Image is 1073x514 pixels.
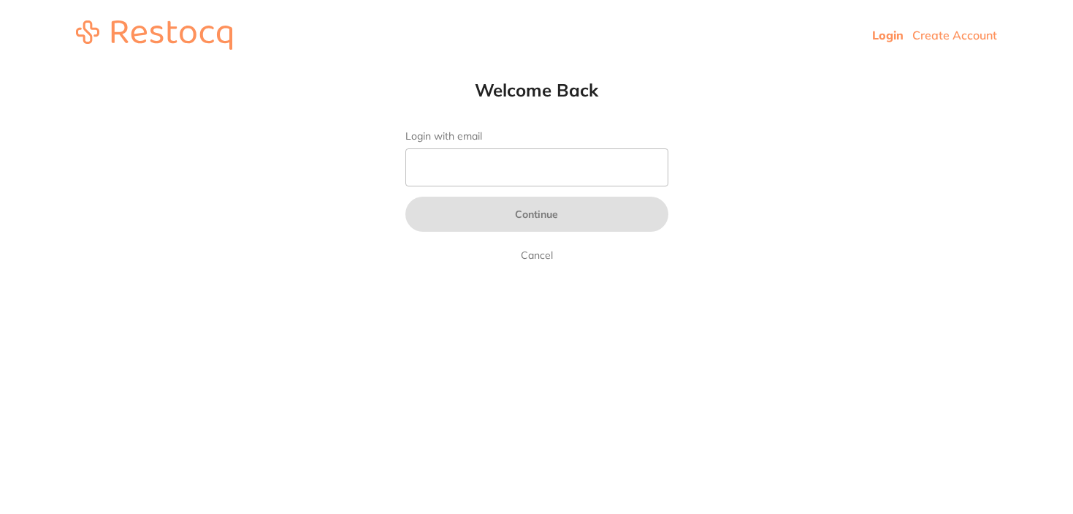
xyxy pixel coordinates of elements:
[518,246,556,264] a: Cancel
[872,28,904,42] a: Login
[912,28,997,42] a: Create Account
[405,130,668,143] label: Login with email
[376,79,698,101] h1: Welcome Back
[405,197,668,232] button: Continue
[76,20,232,50] img: restocq_logo.svg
